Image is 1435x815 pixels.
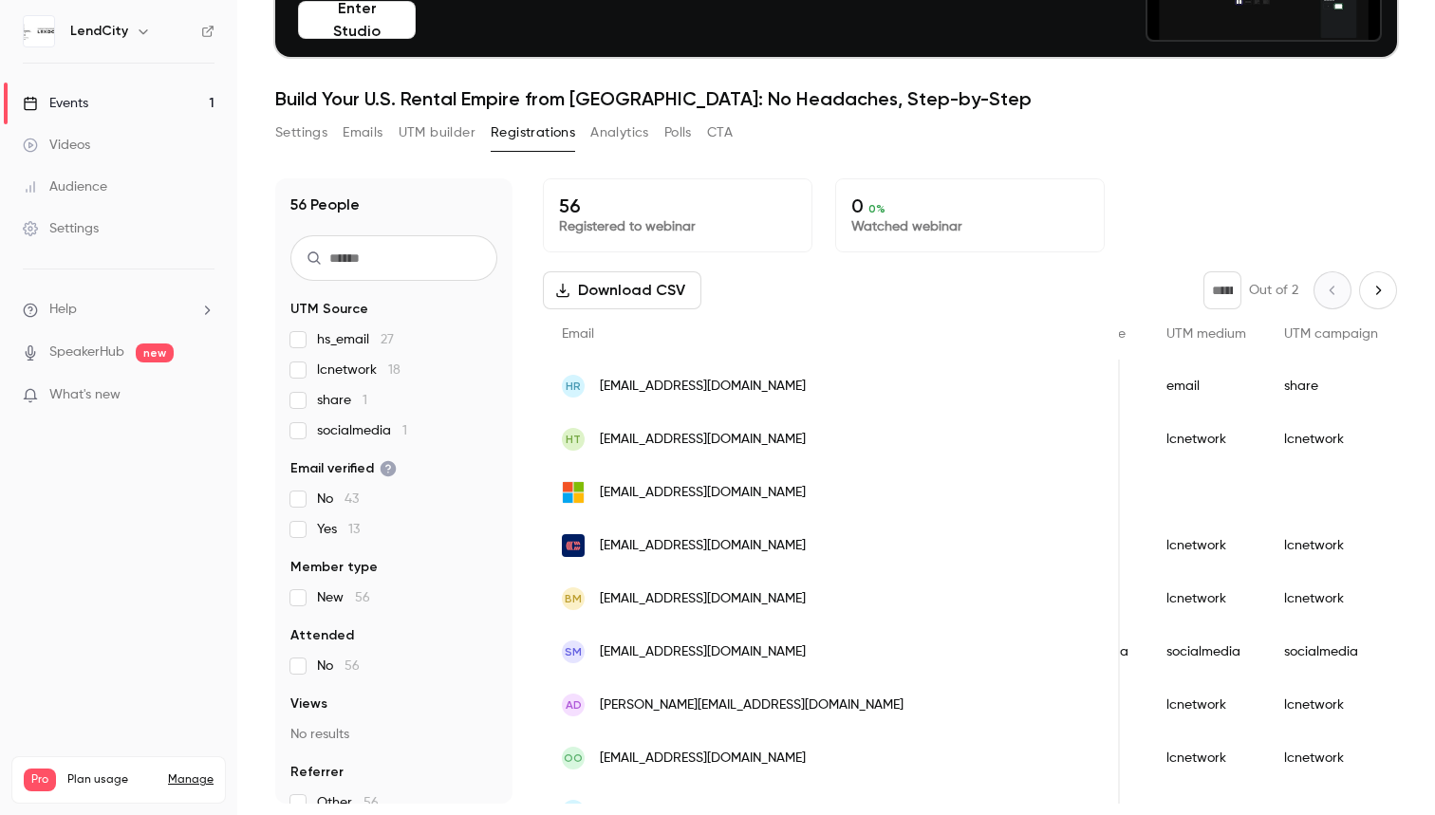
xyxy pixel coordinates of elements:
[24,769,56,791] span: Pro
[363,796,379,809] span: 56
[348,523,360,536] span: 13
[559,217,796,236] p: Registered to webinar
[590,118,649,148] button: Analytics
[562,327,594,341] span: Email
[49,343,124,362] a: SpeakerHub
[1265,519,1397,572] div: lcnetwork
[290,725,497,744] p: No results
[290,695,327,713] span: Views
[1265,413,1397,466] div: lcnetwork
[1147,572,1265,625] div: lcnetwork
[600,377,806,397] span: [EMAIL_ADDRESS][DOMAIN_NAME]
[600,642,806,662] span: [EMAIL_ADDRESS][DOMAIN_NAME]
[1147,625,1265,678] div: socialmedia
[290,300,368,319] span: UTM Source
[317,490,359,509] span: No
[1265,625,1397,678] div: socialmedia
[564,750,583,767] span: OO
[566,431,581,448] span: HT
[23,177,107,196] div: Audience
[290,558,378,577] span: Member type
[317,330,394,349] span: hs_email
[317,391,367,410] span: share
[388,363,401,377] span: 18
[1147,678,1265,732] div: lcnetwork
[1147,413,1265,466] div: lcnetwork
[290,763,344,782] span: Referrer
[562,481,585,504] img: outlook.com
[290,459,397,478] span: Email verified
[600,695,904,715] span: [PERSON_NAME][EMAIL_ADDRESS][DOMAIN_NAME]
[67,772,157,787] span: Plan usage
[343,118,382,148] button: Emails
[23,136,90,155] div: Videos
[491,118,575,148] button: Registrations
[559,194,796,217] p: 56
[1249,281,1298,300] p: Out of 2
[317,520,360,539] span: Yes
[868,202,885,215] span: 0 %
[168,772,214,787] a: Manage
[851,194,1089,217] p: 0
[290,194,360,216] h1: 56 People
[136,343,174,362] span: new
[600,483,806,503] span: [EMAIL_ADDRESS][DOMAIN_NAME]
[317,588,370,607] span: New
[1147,360,1265,413] div: email
[600,589,806,609] span: [EMAIL_ADDRESS][DOMAIN_NAME]
[23,300,214,320] li: help-dropdown-opener
[1359,271,1397,309] button: Next page
[23,94,88,113] div: Events
[317,421,407,440] span: socialmedia
[49,385,121,405] span: What's new
[1147,519,1265,572] div: lcnetwork
[49,300,77,320] span: Help
[23,219,99,238] div: Settings
[1265,360,1397,413] div: share
[70,22,128,41] h6: LendCity
[565,590,582,607] span: bm
[543,271,701,309] button: Download CSV
[1265,572,1397,625] div: lcnetwork
[1284,327,1378,341] span: UTM campaign
[565,643,582,660] span: SM
[566,696,582,713] span: AD
[1265,732,1397,785] div: lcnetwork
[275,87,1397,110] h1: Build Your U.S. Rental Empire from [GEOGRAPHIC_DATA]: No Headaches, Step-by-Step
[707,118,733,148] button: CTA
[298,1,416,39] button: Enter Studio
[664,118,692,148] button: Polls
[566,378,581,395] span: HR
[317,361,401,380] span: lcnetwork
[381,333,394,346] span: 27
[290,626,354,645] span: Attended
[402,424,407,437] span: 1
[24,16,54,46] img: LendCity
[290,300,497,812] section: facet-groups
[600,536,806,556] span: [EMAIL_ADDRESS][DOMAIN_NAME]
[345,492,359,506] span: 43
[363,394,367,407] span: 1
[345,659,360,673] span: 56
[1147,732,1265,785] div: lcnetwork
[317,793,379,812] span: Other
[355,591,370,604] span: 56
[399,118,475,148] button: UTM builder
[1166,327,1246,341] span: UTM medium
[851,217,1089,236] p: Watched webinar
[600,430,806,450] span: [EMAIL_ADDRESS][DOMAIN_NAME]
[600,749,806,769] span: [EMAIL_ADDRESS][DOMAIN_NAME]
[562,534,585,557] img: cogeco.ca
[275,118,327,148] button: Settings
[1265,678,1397,732] div: lcnetwork
[317,657,360,676] span: No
